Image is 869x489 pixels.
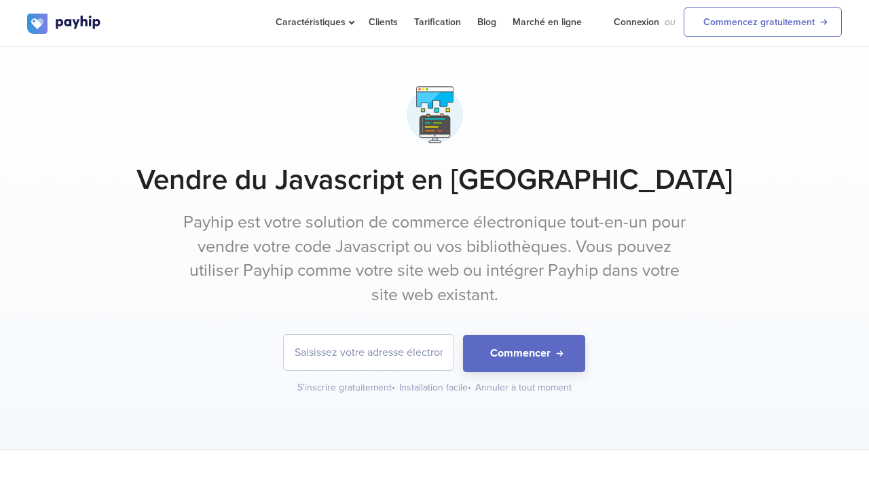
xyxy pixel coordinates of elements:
div: Installation facile [399,381,473,395]
input: Saisissez votre adresse électronique [284,335,454,370]
a: Commencez gratuitement [684,7,842,37]
span: Caractéristiques [276,16,352,28]
span: • [468,382,471,393]
p: Payhip est votre solution de commerce électronique tout-en-un pour vendre votre code Javascript o... [180,211,689,308]
img: app-coding-fqfu0c0hj7f8nwbed0lqr.png [401,81,469,149]
h1: Vendre du Javascript en [GEOGRAPHIC_DATA] [27,163,842,197]
button: Commencer [463,335,585,372]
div: Annuler à tout moment [475,381,572,395]
img: logo.svg [27,14,102,34]
span: • [392,382,395,393]
div: S'inscrire gratuitement [297,381,396,395]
